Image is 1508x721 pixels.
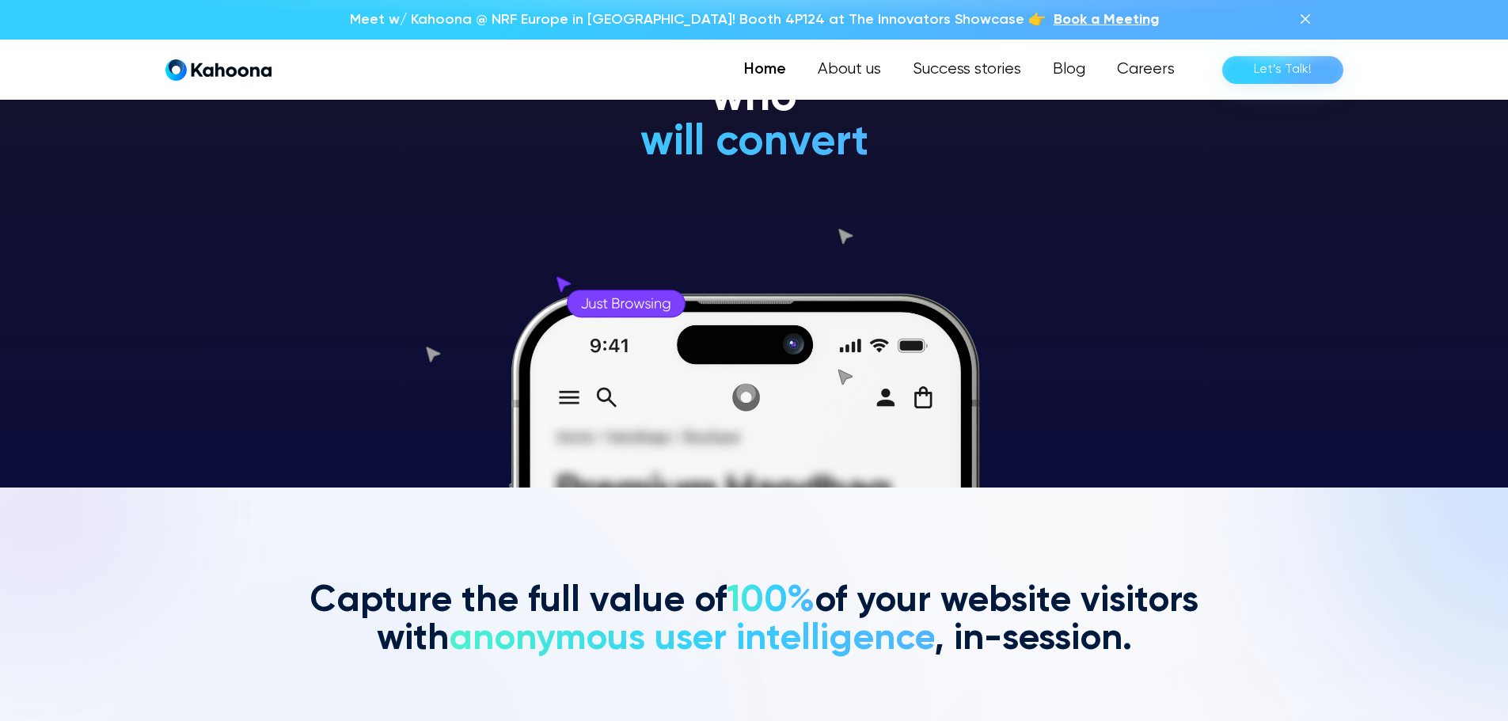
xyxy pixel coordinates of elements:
[727,582,815,619] span: 100%
[1037,54,1101,85] a: Blog
[1254,57,1312,82] div: Let’s Talk!
[1054,13,1159,27] span: Book a Meeting
[449,620,934,657] span: anonymous user intelligence
[582,298,670,311] g: Just Browsing
[728,54,802,85] a: Home
[303,582,1206,658] h2: Capture the full value of of your website visitors with , in-session.
[1222,56,1343,84] a: Let’s Talk!
[521,120,987,166] h1: will convert
[1101,54,1191,85] a: Careers
[897,54,1037,85] a: Success stories
[802,54,897,85] a: About us
[350,9,1046,30] p: Meet w/ Kahoona @ NRF Europe in [GEOGRAPHIC_DATA]! Booth 4P124 at The Innovators Showcase 👉
[1054,9,1159,30] a: Book a Meeting
[165,59,272,82] a: home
